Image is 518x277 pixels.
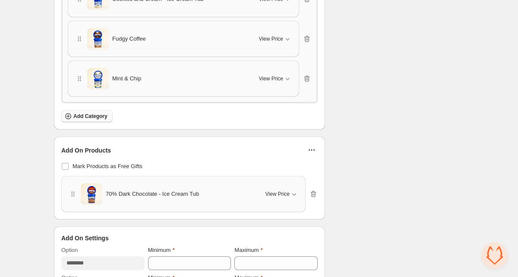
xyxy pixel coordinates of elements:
img: Mint & Chip [87,68,109,89]
button: View Price [254,72,297,86]
div: Open chat [482,242,508,268]
span: 70% Dark Chocolate - Ice Cream Tub [106,190,199,198]
span: View Price [265,191,290,197]
span: Fudgy Coffee [112,35,146,43]
span: Add On Products [61,146,111,155]
label: Maximum [234,246,262,255]
button: Add Category [61,110,113,122]
button: View Price [260,187,303,201]
span: View Price [259,35,283,42]
img: 70% Dark Chocolate - Ice Cream Tub [81,183,102,205]
span: Mint & Chip [112,74,141,83]
label: Minimum [148,246,175,255]
span: Mark Products as Free Gifts [73,163,142,169]
label: Option [61,246,78,255]
span: View Price [259,75,283,82]
span: Add Category [73,113,107,120]
img: Fudgy Coffee [87,28,109,50]
button: View Price [254,32,297,46]
span: Add On Settings [61,234,109,242]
